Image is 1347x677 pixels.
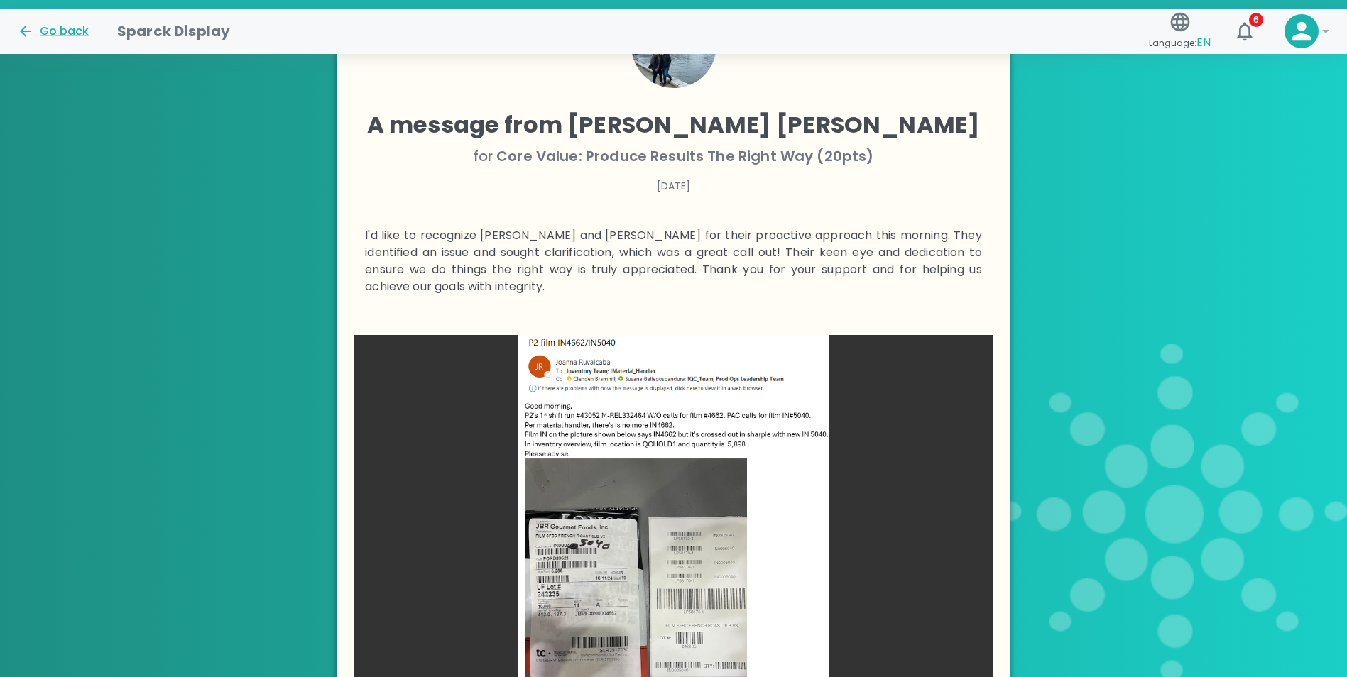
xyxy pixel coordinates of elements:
span: EN [1196,34,1211,50]
p: I'd like to recognize [PERSON_NAME] and [PERSON_NAME] for their proactive approach this morning. ... [365,227,982,295]
span: Core Value: Produce Results The Right Way (20pts) [496,146,873,166]
p: [DATE] [365,179,982,193]
button: Go back [17,23,89,40]
h1: Sparck Display [117,20,230,43]
p: for [365,145,982,167]
span: Language: [1149,33,1211,53]
button: Language:EN [1143,6,1216,57]
h4: A message from [PERSON_NAME] [PERSON_NAME] [365,111,982,139]
button: 6 [1228,14,1262,48]
span: 6 [1249,13,1263,27]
